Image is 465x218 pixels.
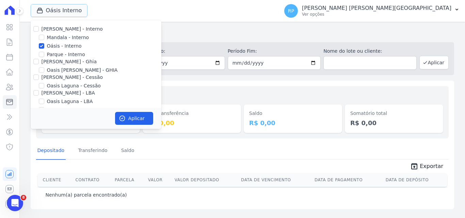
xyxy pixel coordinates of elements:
[148,110,236,117] dt: Em transferência
[77,142,109,160] a: Transferindo
[7,195,23,211] iframe: Intercom live chat
[42,90,95,96] label: [PERSON_NAME] - LBA
[350,110,438,117] dt: Somatório total
[132,48,225,55] label: Período Inicío:
[47,43,82,50] label: Oásis - Interno
[148,118,236,128] dd: R$ 0,00
[47,106,97,114] label: Oasis Laguna - LBA 2
[350,118,438,128] dd: R$ 0,00
[302,12,451,17] p: Ver opções
[47,67,118,74] label: Oasis [PERSON_NAME] - GHIA
[228,48,321,55] label: Período Fim:
[302,5,451,12] p: [PERSON_NAME] [PERSON_NAME][GEOGRAPHIC_DATA]
[31,4,88,17] button: Oásis Interno
[420,162,443,170] span: Exportar
[383,173,447,187] th: Data de Depósito
[323,48,417,55] label: Nome do lote ou cliente:
[47,51,85,58] label: Parque - Interno
[405,162,449,172] a: unarchive Exportar
[47,82,101,89] label: Oasis Laguna - Cessão
[36,142,66,160] a: Depositado
[312,173,383,187] th: Data de Pagamento
[120,142,136,160] a: Saldo
[249,118,337,128] dd: R$ 0,00
[42,74,103,80] label: [PERSON_NAME] - Cessão
[115,112,153,125] button: Aplicar
[42,59,97,64] label: [PERSON_NAME] - Ghia
[238,173,312,187] th: Data de Vencimento
[47,34,89,41] label: Mandala - Interno
[112,173,145,187] th: Parcela
[31,27,454,39] h2: Minha Carteira
[145,173,172,187] th: Valor
[47,98,93,105] label: Oasis Laguna - LBA
[21,195,26,200] span: 8
[37,173,73,187] th: Cliente
[46,191,127,198] p: Nenhum(a) parcela encontrado(a)
[288,9,294,13] span: RP
[42,26,103,32] label: [PERSON_NAME] - Interno
[410,162,418,170] i: unarchive
[172,173,238,187] th: Valor Depositado
[249,110,337,117] dt: Saldo
[73,173,112,187] th: Contrato
[419,56,449,69] button: Aplicar
[279,1,465,20] button: RP [PERSON_NAME] [PERSON_NAME][GEOGRAPHIC_DATA] Ver opções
